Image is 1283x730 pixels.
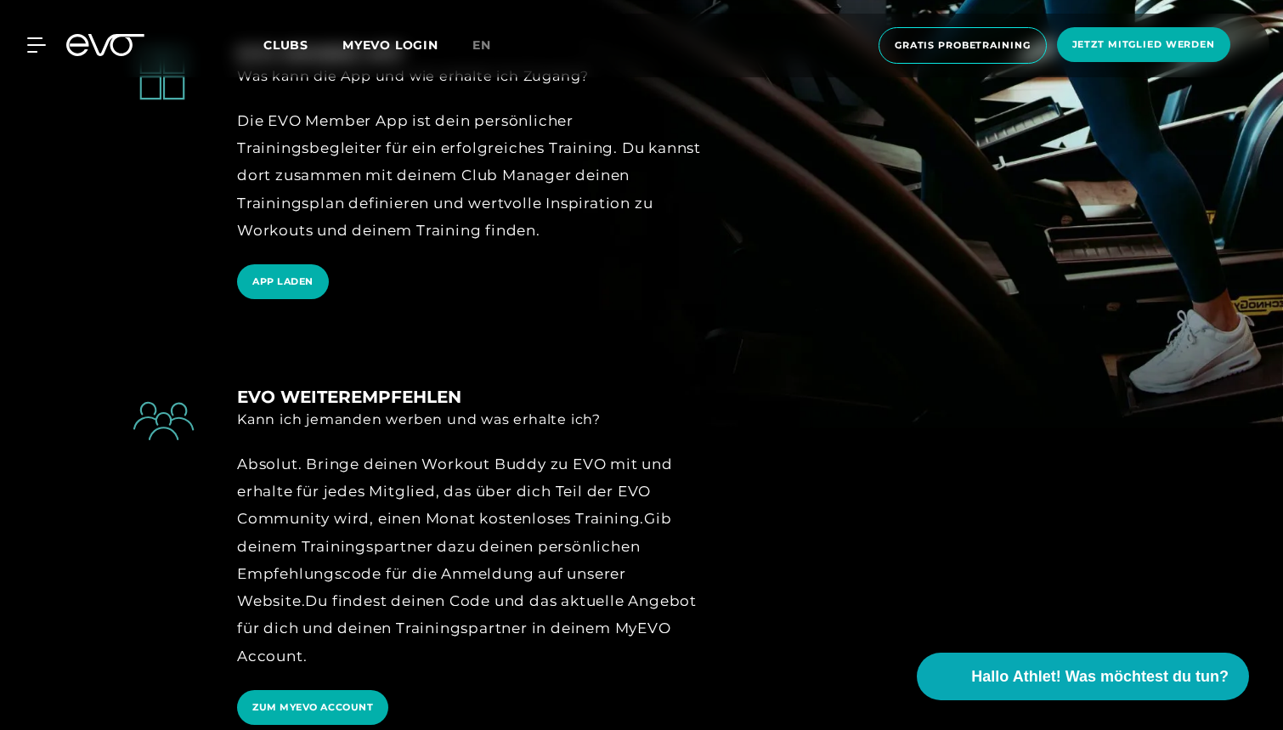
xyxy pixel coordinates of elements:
a: MYEVO LOGIN [342,37,438,53]
span: Hallo Athlet! Was möchtest du tun? [971,665,1229,688]
span: Gratis Probetraining [895,38,1031,53]
div: Kann ich jemanden werben und was erhalte ich? [237,410,601,430]
button: Hallo Athlet! Was möchtest du tun? [917,653,1249,700]
a: Clubs [263,37,342,53]
a: APP LADEN [237,264,336,330]
a: ZUM MYEVO ACCOUNT [237,690,388,725]
a: Jetzt Mitglied werden [1052,27,1235,64]
div: Absolut. Bringe deinen Workout Buddy zu EVO mit und erhalte für jedes Mitglied, das über dich Tei... [237,450,713,670]
a: Gratis Probetraining [873,27,1052,64]
span: APP LADEN [252,274,314,289]
div: Die EVO Member App ist dein persönlicher Trainingsbegleiter für ein erfolgreiches Training. Du ka... [237,107,713,244]
span: ZUM MYEVO ACCOUNT [252,700,373,715]
h4: EVO WEITEREMPFEHLEN [237,384,461,410]
span: en [472,37,491,53]
span: Clubs [263,37,308,53]
span: Jetzt Mitglied werden [1072,37,1215,52]
a: en [472,36,512,55]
